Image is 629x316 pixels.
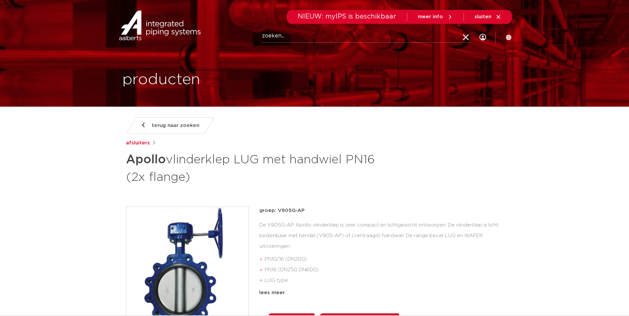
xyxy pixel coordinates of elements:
div: De V905G-AP Apollo vlinderklep is zeer compact en lichtgewicht ontworpen. De vlinderklep is licht... [259,220,503,286]
span: sluiten [474,14,491,19]
h1: producten [122,69,200,90]
div: my IPS [479,30,486,44]
li: met handwiel [265,286,503,296]
li: LUG type [265,275,503,286]
h1: vlinderklep LUG met handwiel PN16 (2x flange) [126,150,375,185]
p: groep: V905G-AP [259,207,503,215]
div: lees meer [259,289,503,297]
span: meer info [418,14,443,19]
li: PN16 (DN250 DN600) [265,265,503,275]
strong: Apollo [126,154,166,166]
span: terug naar zoeken [152,120,199,131]
span: NIEUW: myIPS is beschikbaar [298,13,396,20]
a: afsluiters [126,139,150,147]
input: zoeken... [262,29,471,43]
a: meer info [418,14,453,20]
a: terug naar zoeken [126,117,215,134]
a: sluiten [474,14,501,20]
li: PN10/16 (DN200) [265,254,503,265]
